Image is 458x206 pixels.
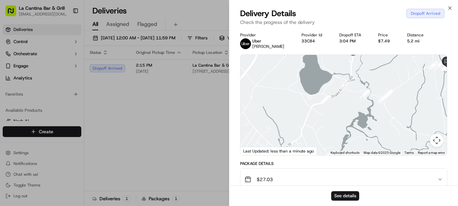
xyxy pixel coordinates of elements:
button: See all [105,86,123,94]
img: uber-new-logo.jpeg [240,38,251,49]
div: 21 [340,81,349,90]
button: See details [331,191,359,201]
img: Google [242,146,264,155]
a: Open this area in Google Maps (opens a new window) [242,146,264,155]
img: 1736555255976-a54dd68f-1ca7-489b-9aae-adbdc363a1c4 [13,105,19,110]
span: Delivery Details [240,8,296,19]
img: 1736555255976-a54dd68f-1ca7-489b-9aae-adbdc363a1c4 [7,64,19,76]
p: Welcome 👋 [7,27,123,38]
a: 💻API Documentation [54,148,111,160]
input: Got a question? Start typing here... [18,43,121,50]
span: Regen Pajulas [21,104,49,110]
span: $27.03 [257,176,273,183]
div: 📗 [7,151,12,157]
div: Start new chat [30,64,111,71]
span: [DATE] [54,104,68,110]
div: Dropoff ETA [339,32,368,38]
img: Masood Aslam [7,116,18,127]
button: 33C84 [302,38,315,44]
div: 15 [434,61,443,70]
div: Distance [407,32,430,38]
p: Uber [252,38,284,44]
div: 20 [384,90,393,98]
div: 17 [429,61,438,70]
span: • [51,104,53,110]
div: 3:04 PM [339,38,368,44]
div: 5.2 mi [407,38,430,44]
div: Provider [240,32,291,38]
div: Package Details [240,161,447,166]
a: Report a map error [418,151,445,154]
span: Map data ©2025 Google [364,151,400,154]
div: 12 [384,90,393,98]
a: 📗Knowledge Base [4,148,54,160]
span: [DATE] [60,123,74,128]
span: Pylon [67,156,82,161]
div: We're available if you need us! [30,71,93,76]
img: 1736555255976-a54dd68f-1ca7-489b-9aae-adbdc363a1c4 [13,123,19,128]
div: Past conversations [7,88,45,93]
p: Check the progress of the delivery [240,19,447,26]
span: • [56,123,58,128]
div: $7.49 [378,38,396,44]
a: Terms (opens in new tab) [404,151,414,154]
div: 19 [363,88,371,97]
img: 9188753566659_6852d8bf1fb38e338040_72.png [14,64,26,76]
div: 18 [378,94,387,103]
div: Price [378,32,396,38]
a: Powered byPylon [48,156,82,161]
span: [PERSON_NAME] [21,123,55,128]
div: Last Updated: less than a minute ago [240,147,317,155]
div: Provider Id [302,32,328,38]
span: API Documentation [64,150,108,157]
img: Nash [7,7,20,20]
button: Keyboard shortcuts [331,150,360,155]
button: Start new chat [115,66,123,74]
button: $27.03 [240,169,447,190]
div: 💻 [57,151,62,157]
span: [PERSON_NAME] [252,44,284,49]
span: Knowledge Base [13,150,52,157]
img: Regen Pajulas [7,98,18,109]
button: Map camera controls [430,134,443,147]
div: 11 [321,95,330,104]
